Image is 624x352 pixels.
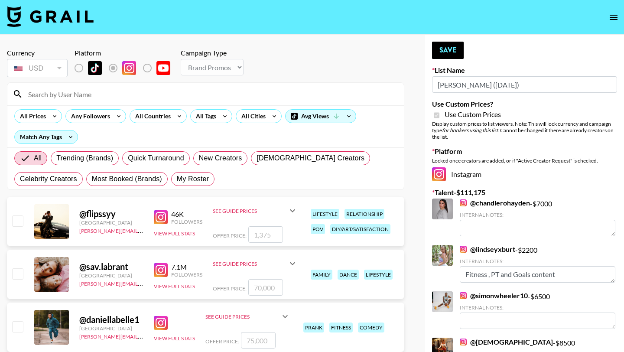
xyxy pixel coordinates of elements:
img: Instagram [432,167,446,181]
div: Followers [171,218,202,225]
img: Instagram [460,292,467,299]
span: Celebrity Creators [20,174,77,184]
span: My Roster [177,174,209,184]
div: [GEOGRAPHIC_DATA] [79,272,143,279]
div: Locked once creators are added, or if "Active Creator Request" is checked. [432,157,617,164]
div: - $ 2200 [460,245,615,283]
em: for bookers using this list [442,127,498,134]
span: Use Custom Prices [445,110,501,119]
div: [GEOGRAPHIC_DATA] [79,325,143,332]
a: @[DEMOGRAPHIC_DATA] [460,338,553,346]
div: [GEOGRAPHIC_DATA] [79,219,143,226]
div: Internal Notes: [460,258,615,264]
div: Avg Views [286,110,356,123]
div: @ sav.labrant [79,261,143,272]
div: dance [338,270,359,280]
img: Instagram [154,316,168,330]
div: Campaign Type [181,49,244,57]
div: lifestyle [311,209,339,219]
div: Internal Notes: [460,304,615,311]
div: See Guide Prices [205,306,290,327]
button: View Full Stats [154,335,195,342]
span: Offer Price: [205,338,239,345]
div: family [311,270,332,280]
img: Instagram [460,246,467,253]
label: List Name [432,66,617,75]
label: Platform [432,147,617,156]
div: relationship [344,209,384,219]
a: [PERSON_NAME][EMAIL_ADDRESS][DOMAIN_NAME] [79,279,208,287]
button: Save [432,42,464,59]
div: @ flipssyy [79,209,143,219]
span: [DEMOGRAPHIC_DATA] Creators [257,153,364,163]
div: Display custom prices to list viewers. Note: This will lock currency and campaign type . Cannot b... [432,121,617,140]
img: TikTok [88,61,102,75]
button: View Full Stats [154,230,195,237]
span: Quick Turnaround [128,153,184,163]
div: Match Any Tags [15,130,78,143]
span: All [34,153,42,163]
img: Instagram [154,210,168,224]
div: Instagram [432,167,617,181]
img: Instagram [460,339,467,345]
img: Instagram [460,199,467,206]
img: Instagram [154,263,168,277]
label: Talent - $ 111,175 [432,188,617,197]
div: See Guide Prices [213,208,287,214]
div: List locked to Instagram. [75,59,177,77]
div: 7.1M [171,263,202,271]
input: 75,000 [241,332,276,349]
img: YouTube [156,61,170,75]
div: All Tags [191,110,218,123]
img: Grail Talent [7,6,94,27]
span: New Creators [199,153,242,163]
div: See Guide Prices [213,200,298,221]
a: @simonwheeler10 [460,291,528,300]
div: USD [9,61,66,76]
div: lifestyle [364,270,393,280]
div: See Guide Prices [213,261,287,267]
div: Currency is locked to USD [7,57,68,79]
div: Internal Notes: [460,212,615,218]
input: 1,375 [248,226,283,243]
div: Any Followers [66,110,112,123]
input: 70,000 [248,279,283,296]
div: Currency [7,49,68,57]
div: - $ 6500 [460,291,615,329]
label: Use Custom Prices? [432,100,617,108]
div: diy/art/satisfaction [330,224,390,234]
div: See Guide Prices [213,253,298,274]
div: 46K [171,210,202,218]
div: All Prices [15,110,48,123]
textarea: Fitness , PT and Goals content [460,266,615,283]
input: Search by User Name [23,87,399,101]
span: Offer Price: [213,232,247,239]
a: [PERSON_NAME][EMAIL_ADDRESS][DOMAIN_NAME] [79,226,208,234]
span: Trending (Brands) [56,153,113,163]
div: @ daniellabelle1 [79,314,143,325]
a: @chandlerohayden [460,199,530,207]
div: pov [311,224,325,234]
div: prank [303,323,324,332]
div: Followers [171,271,202,278]
a: [PERSON_NAME][EMAIL_ADDRESS][DOMAIN_NAME] [79,332,208,340]
div: comedy [358,323,384,332]
div: See Guide Prices [205,313,280,320]
div: All Cities [236,110,267,123]
span: Most Booked (Brands) [92,174,162,184]
a: @lindseyxburt [460,245,515,254]
span: Offer Price: [213,285,247,292]
button: open drawer [605,9,622,26]
button: View Full Stats [154,283,195,290]
div: fitness [329,323,353,332]
img: Instagram [122,61,136,75]
div: All Countries [130,110,172,123]
div: Platform [75,49,177,57]
div: - $ 7000 [460,199,615,236]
